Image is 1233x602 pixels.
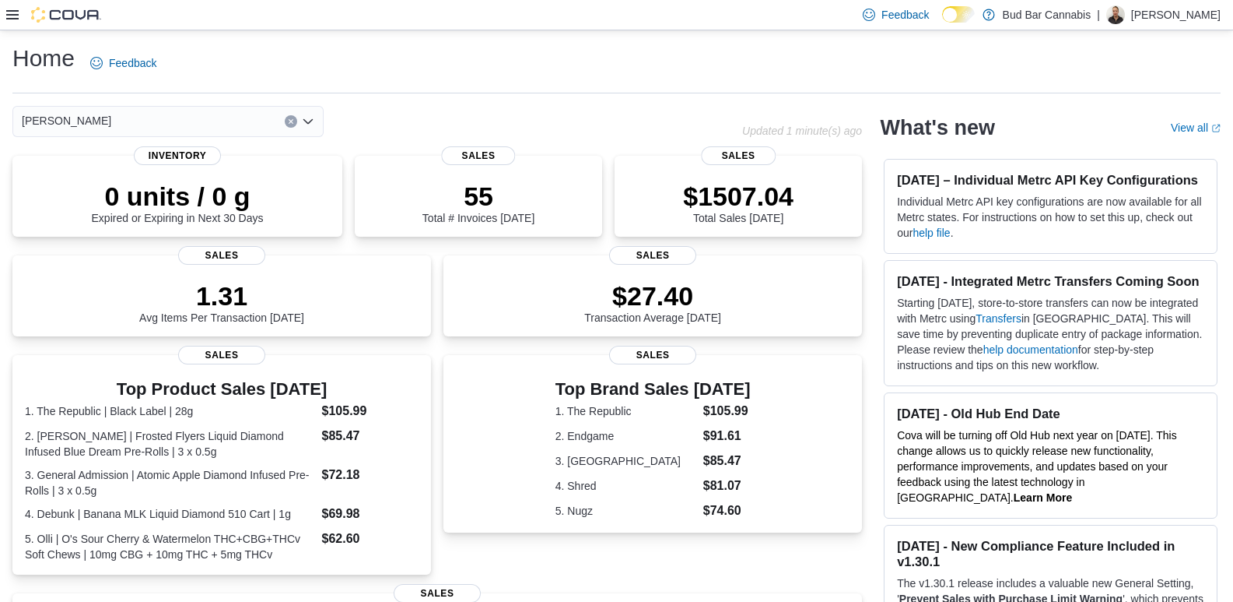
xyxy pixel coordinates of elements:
[285,115,297,128] button: Clear input
[703,452,751,470] dd: $85.47
[555,453,697,469] dt: 3. [GEOGRAPHIC_DATA]
[92,181,264,224] div: Expired or Expiring in Next 30 Days
[139,280,304,324] div: Avg Items Per Transaction [DATE]
[139,280,304,312] p: 1.31
[1014,491,1072,504] a: Learn More
[584,280,721,324] div: Transaction Average [DATE]
[703,502,751,520] dd: $74.60
[25,403,316,419] dt: 1. The Republic | Black Label | 28g
[1003,5,1091,24] p: Bud Bar Cannabis
[897,273,1204,289] h3: [DATE] - Integrated Metrc Transfers Coming Soon
[1097,5,1100,24] p: |
[555,503,697,519] dt: 5. Nugz
[92,181,264,212] p: 0 units / 0 g
[12,43,75,74] h1: Home
[703,402,751,421] dd: $105.99
[322,466,419,484] dd: $72.18
[134,146,221,165] span: Inventory
[584,280,721,312] p: $27.40
[31,7,101,23] img: Cova
[897,406,1204,421] h3: [DATE] - Old Hub End Date
[322,530,419,548] dd: $62.60
[1211,124,1221,133] svg: External link
[897,194,1204,241] p: Individual Metrc API key configurations are now available for all Metrc states. For instructions ...
[441,146,515,165] span: Sales
[322,505,419,523] dd: $69.98
[322,427,419,445] dd: $85.47
[322,402,419,421] dd: $105.99
[683,181,793,224] div: Total Sales [DATE]
[555,380,751,399] h3: Top Brand Sales [DATE]
[25,467,316,498] dt: 3. General Admission | Atomic Apple Diamond Infused Pre-Rolls | 3 x 0.5g
[897,172,1204,188] h3: [DATE] – Individual Metrc API Key Configurations
[178,246,265,265] span: Sales
[942,6,975,23] input: Dark Mode
[178,346,265,364] span: Sales
[976,312,1021,325] a: Transfers
[302,115,314,128] button: Open list of options
[897,538,1204,569] h3: [DATE] - New Compliance Feature Included in v1.30.1
[1171,121,1221,134] a: View allExternal link
[1106,5,1125,24] div: Stephanie M
[683,181,793,212] p: $1507.04
[609,346,696,364] span: Sales
[555,478,697,494] dt: 4. Shred
[109,55,156,71] span: Feedback
[897,429,1177,504] span: Cova will be turning off Old Hub next year on [DATE]. This change allows us to quickly release ne...
[555,428,697,444] dt: 2. Endgame
[25,380,419,399] h3: Top Product Sales [DATE]
[742,125,862,137] p: Updated 1 minute(s) ago
[703,477,751,495] dd: $81.07
[983,343,1078,356] a: help documentation
[84,48,163,79] a: Feedback
[22,111,111,130] span: [PERSON_NAME]
[422,181,534,224] div: Total # Invoices [DATE]
[25,531,316,562] dt: 5. Olli | O's Sour Cherry & Watermelon THC+CBG+THCv Soft Chews | 10mg CBG + 10mg THC + 5mg THCv
[555,403,697,419] dt: 1. The Republic
[422,181,534,212] p: 55
[1131,5,1221,24] p: [PERSON_NAME]
[912,227,950,239] a: help file
[25,506,316,522] dt: 4. Debunk | Banana MLK Liquid Diamond 510 Cart | 1g
[897,295,1204,373] p: Starting [DATE], store-to-store transfers can now be integrated with Metrc using in [GEOGRAPHIC_D...
[25,428,316,459] dt: 2. [PERSON_NAME] | Frosted Flyers Liquid Diamond Infused Blue Dream Pre-Rolls | 3 x 0.5g
[881,7,929,23] span: Feedback
[703,427,751,445] dd: $91.61
[881,115,995,140] h2: What's new
[701,146,775,165] span: Sales
[609,246,696,265] span: Sales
